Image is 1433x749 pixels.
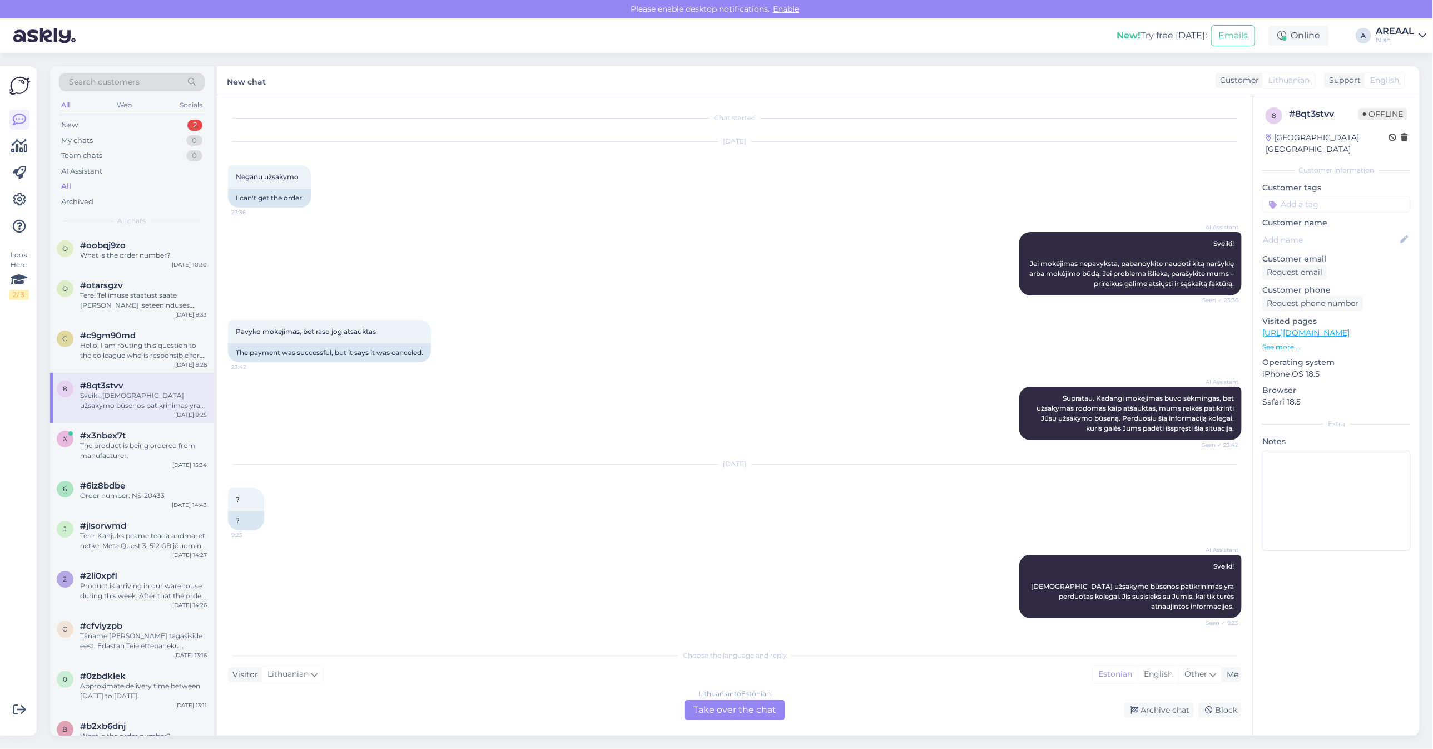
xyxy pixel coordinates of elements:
span: o [62,244,68,253]
span: #x3nbex7t [80,431,126,441]
div: What is the order number? [80,250,207,260]
div: Nish [1376,36,1414,45]
p: iPhone OS 18.5 [1262,368,1411,380]
div: Sveiki! [DEMOGRAPHIC_DATA] užsakymo būsenos patikrinimas yra perduotas kolegai. Jis susisieks su ... [80,391,207,411]
div: Choose the language and reply [228,651,1242,661]
span: x [63,435,67,443]
span: 6 [63,485,67,493]
b: New! [1117,30,1141,41]
div: Request email [1262,265,1327,280]
div: [DATE] 13:11 [175,701,207,709]
a: [URL][DOMAIN_NAME] [1262,328,1350,338]
div: [DATE] 14:43 [172,501,207,509]
div: Product is arriving in our warehouse during this week. After that the order will be shipped. [80,581,207,601]
div: Web [115,98,135,112]
div: Take over the chat [685,700,785,720]
div: Archived [61,196,93,208]
div: Extra [1262,419,1411,429]
span: #6iz8bdbe [80,481,125,491]
div: New [61,120,78,131]
span: b [63,725,68,733]
span: #cfviyzpb [80,621,122,631]
div: Team chats [61,150,102,161]
p: Customer phone [1262,284,1411,296]
div: Try free [DATE]: [1117,29,1207,42]
div: All [59,98,72,112]
span: Other [1184,669,1207,679]
div: Look Here [9,250,29,300]
div: What is the order number? [80,731,207,741]
div: 0 [186,135,202,146]
span: Enable [770,4,802,14]
div: [DATE] 13:16 [174,651,207,659]
span: 9:25 [231,531,273,539]
div: [DATE] 9:25 [175,411,207,419]
div: # 8qt3stvv [1289,107,1358,121]
span: 23:42 [231,363,273,371]
span: #8qt3stvv [80,381,123,391]
span: Offline [1358,108,1407,120]
div: [DATE] [228,459,1242,469]
p: Visited pages [1262,316,1411,327]
div: Archive chat [1124,703,1194,718]
span: Neganu užsakymo [236,173,299,181]
div: Customer information [1262,165,1411,175]
span: English [1370,75,1399,86]
span: c [63,625,68,633]
div: A [1356,28,1371,43]
span: Pavyko mokejimas, bet raso jog atsauktas [236,327,376,336]
span: Seen ✓ 9:25 [1197,619,1238,627]
p: Safari 18.5 [1262,396,1411,408]
span: #2li0xpfl [80,571,117,581]
span: #oobqj9zo [80,240,126,250]
span: c [63,334,68,343]
div: AI Assistant [61,166,102,177]
p: Operating system [1262,357,1411,368]
p: See more ... [1262,342,1411,352]
div: Chat started [228,113,1242,123]
span: Lithuanian [1268,75,1310,86]
label: New chat [227,73,266,88]
div: [DATE] 14:27 [172,551,207,559]
span: Lithuanian [267,668,309,681]
button: Emails [1211,25,1255,46]
div: Tere! Kahjuks peame teada andma, et hetkel Meta Quest 3, 512 GB jõudmine meie lattu on hilinenud.... [80,531,207,551]
div: Me [1222,669,1238,681]
div: My chats [61,135,93,146]
span: 2 [63,575,67,583]
span: #b2xb6dnj [80,721,126,731]
div: Hello, I am routing this question to the colleague who is responsible for this topic. The reply m... [80,341,207,361]
div: Order number: NS-20433 [80,491,207,501]
span: Seen ✓ 23:36 [1197,296,1238,304]
span: All chats [118,216,146,226]
div: All [61,181,71,192]
div: Approximate delivery time between [DATE] to [DATE]. [80,681,207,701]
span: o [62,284,68,293]
div: 2 / 3 [9,290,29,300]
div: I can't get the order. [228,189,311,208]
div: Täname [PERSON_NAME] tagasiside eest. Edastan Teie ettepaneku kliendikommunikatsiooni parendamise... [80,631,207,651]
span: #0zbdklek [80,671,126,681]
div: The payment was successful, but it says it was canceled. [228,343,431,362]
div: AREAAL [1376,27,1414,36]
div: [DATE] 15:34 [172,461,207,469]
span: #jlsorwmd [80,521,126,531]
span: AI Assistant [1197,223,1238,231]
input: Add a tag [1262,196,1411,213]
span: j [63,525,67,533]
img: Askly Logo [9,75,30,96]
span: #otarsgzv [80,280,123,290]
div: Customer [1216,75,1259,86]
div: [DATE] [228,136,1242,146]
span: 8 [1272,111,1276,120]
div: [DATE] 9:28 [175,361,207,369]
span: AI Assistant [1197,546,1238,554]
div: Visitor [228,669,258,681]
div: Support [1325,75,1361,86]
div: English [1138,666,1178,683]
div: 0 [186,150,202,161]
span: #c9gm90md [80,331,136,341]
span: AI Assistant [1197,378,1238,386]
span: Search customers [69,76,140,88]
div: Request phone number [1262,296,1363,311]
